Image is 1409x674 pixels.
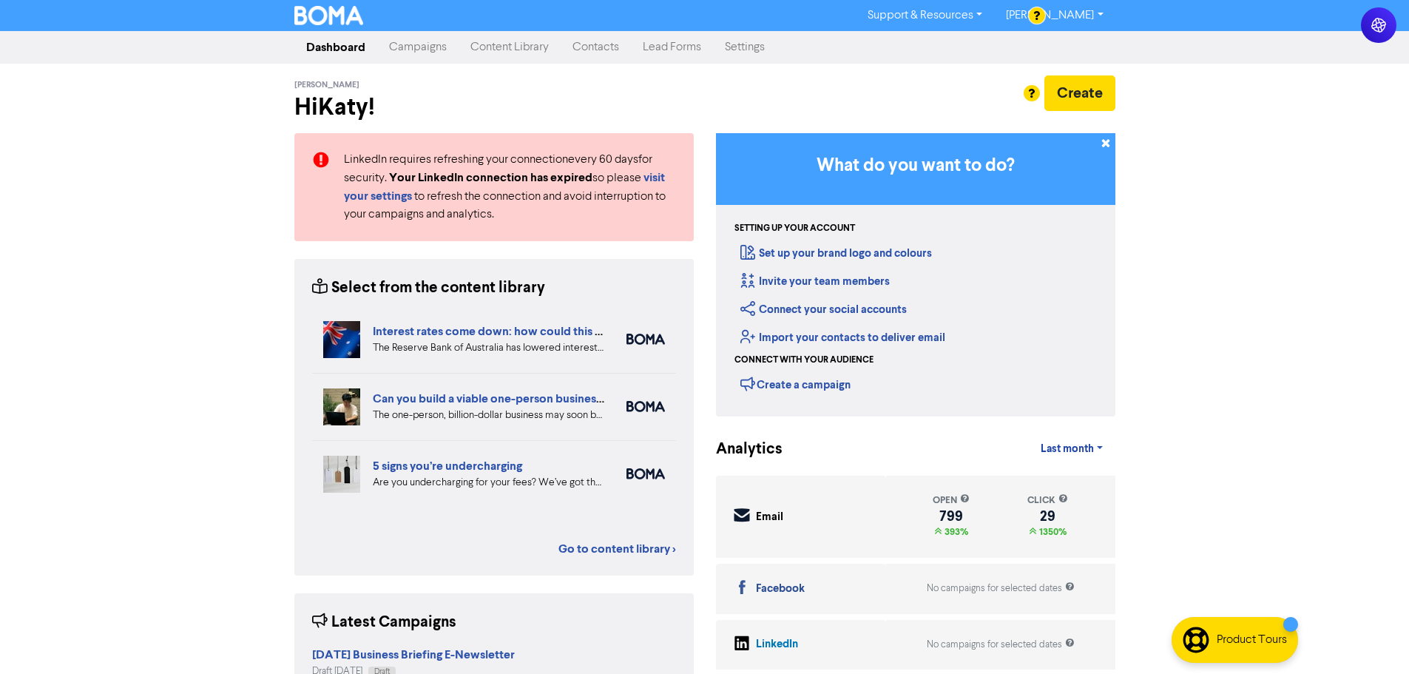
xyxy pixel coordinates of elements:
[373,391,606,406] a: Can you build a viable one-person business?
[312,277,545,300] div: Select from the content library
[561,33,631,62] a: Contacts
[312,647,515,662] strong: [DATE] Business Briefing E-Newsletter
[756,581,805,598] div: Facebook
[626,401,665,412] img: boma
[713,33,777,62] a: Settings
[734,222,855,235] div: Setting up your account
[294,33,377,62] a: Dashboard
[1041,442,1094,456] span: Last month
[333,151,687,223] div: LinkedIn requires refreshing your connection every 60 days for security. so please to refresh the...
[856,4,994,27] a: Support & Resources
[734,354,874,367] div: Connect with your audience
[994,4,1115,27] a: [PERSON_NAME]
[344,172,665,203] a: visit your settings
[756,509,783,526] div: Email
[626,468,665,479] img: boma_accounting
[373,459,522,474] a: 5 signs you’re undercharging
[1335,603,1409,674] iframe: Chat Widget
[716,133,1115,417] div: Getting Started in BOMA
[373,340,604,356] div: The Reserve Bank of Australia has lowered interest rates. What does a drop in interest rates mean...
[312,650,515,661] a: [DATE] Business Briefing E-Newsletter
[312,611,456,634] div: Latest Campaigns
[373,324,754,339] a: Interest rates come down: how could this affect your business finances?
[716,438,764,461] div: Analytics
[740,373,851,395] div: Create a campaign
[1027,510,1068,522] div: 29
[626,334,665,345] img: boma
[294,93,694,121] h2: Hi Katy !
[1036,526,1067,538] span: 1350%
[933,510,970,522] div: 799
[377,33,459,62] a: Campaigns
[294,6,364,25] img: BOMA Logo
[740,303,907,317] a: Connect your social accounts
[1029,434,1115,464] a: Last month
[756,636,798,653] div: LinkedIn
[1044,75,1115,111] button: Create
[927,582,1075,596] div: No campaigns for selected dates
[294,80,359,90] span: [PERSON_NAME]
[942,526,968,538] span: 393%
[933,493,970,508] div: open
[927,638,1075,652] div: No campaigns for selected dates
[740,274,890,289] a: Invite your team members
[558,540,676,558] a: Go to content library >
[459,33,561,62] a: Content Library
[1027,493,1068,508] div: click
[631,33,713,62] a: Lead Forms
[740,331,945,345] a: Import your contacts to deliver email
[373,475,604,491] div: Are you undercharging for your fees? We’ve got the five warning signs that can help you diagnose ...
[738,155,1093,177] h3: What do you want to do?
[740,246,932,260] a: Set up your brand logo and colours
[373,408,604,423] div: The one-person, billion-dollar business may soon become a reality. But what are the pros and cons...
[389,170,592,185] strong: Your LinkedIn connection has expired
